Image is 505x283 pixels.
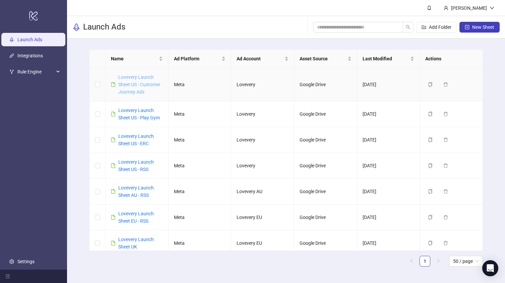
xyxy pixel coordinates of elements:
[443,163,448,168] span: delete
[111,55,157,62] span: Name
[231,179,294,205] td: Lovevery AU
[294,179,357,205] td: Google Drive
[422,25,426,30] span: folder-add
[433,256,444,267] button: right
[428,241,433,245] span: copy
[406,25,411,30] span: search
[436,259,440,263] span: right
[169,101,232,127] td: Meta
[357,101,420,127] td: [DATE]
[169,179,232,205] td: Meta
[111,137,116,142] span: file
[357,230,420,256] td: [DATE]
[459,22,500,33] button: New Sheet
[17,65,54,78] span: Rule Engine
[294,205,357,230] td: Google Drive
[448,4,490,12] div: [PERSON_NAME]
[409,259,414,263] span: left
[443,137,448,142] span: delete
[357,68,420,101] td: [DATE]
[300,55,346,62] span: Asset Source
[169,153,232,179] td: Meta
[231,153,294,179] td: Lovevery
[17,259,35,264] a: Settings
[428,215,433,220] span: copy
[169,68,232,101] td: Meta
[174,55,220,62] span: Ad Platform
[416,22,457,33] button: Add Folder
[83,22,125,33] h3: Launch Ads
[465,25,469,30] span: plus-square
[294,153,357,179] td: Google Drive
[357,153,420,179] td: [DATE]
[490,6,494,10] span: down
[420,256,430,266] a: 1
[443,241,448,245] span: delete
[443,112,448,116] span: delete
[169,50,232,68] th: Ad Platform
[17,53,43,58] a: Integrations
[357,50,420,68] th: Last Modified
[231,205,294,230] td: Lovevery EU
[428,82,433,87] span: copy
[231,68,294,101] td: Lovevery
[428,137,433,142] span: copy
[237,55,283,62] span: Ad Account
[111,112,116,116] span: file
[294,230,357,256] td: Google Drive
[449,256,483,267] div: Page Size
[482,260,498,276] div: Open Intercom Messenger
[169,230,232,256] td: Meta
[429,24,451,30] span: Add Folder
[443,82,448,87] span: delete
[118,108,160,120] a: Lovevery Launch Sheet US - Play Gym
[118,237,154,249] a: Lovevery Launch Sheet UK
[118,74,161,95] a: Lovevery Launch Sheet US - Customer Journey Ads
[427,5,432,10] span: bell
[428,112,433,116] span: copy
[294,50,357,68] th: Asset Source
[118,159,154,172] a: Lovevery Launch Sheet US - RSS
[231,101,294,127] td: Lovevery
[5,274,10,279] span: menu-fold
[357,127,420,153] td: [DATE]
[118,185,154,198] a: Lovevery Launch Sheet AU - RSS
[231,127,294,153] td: Lovevery
[294,127,357,153] td: Google Drive
[169,127,232,153] td: Meta
[443,189,448,194] span: delete
[420,50,483,68] th: Actions
[111,241,116,245] span: file
[118,211,154,224] a: Lovevery Launch Sheet EU - RSS
[443,215,448,220] span: delete
[428,163,433,168] span: copy
[406,256,417,267] li: Previous Page
[9,69,14,74] span: fork
[472,24,494,30] span: New Sheet
[169,205,232,230] td: Meta
[111,163,116,168] span: file
[357,179,420,205] td: [DATE]
[111,189,116,194] span: file
[17,37,42,42] a: Launch Ads
[420,256,430,267] li: 1
[406,256,417,267] button: left
[231,50,294,68] th: Ad Account
[294,101,357,127] td: Google Drive
[231,230,294,256] td: Lovevery EU
[433,256,444,267] li: Next Page
[428,189,433,194] span: copy
[118,133,154,146] a: Lovevery Launch Sheet US - ERC
[294,68,357,101] td: Google Drive
[453,256,479,266] span: 50 / page
[363,55,409,62] span: Last Modified
[357,205,420,230] td: [DATE]
[72,23,80,31] span: rocket
[111,215,116,220] span: file
[444,6,448,10] span: user
[111,82,116,87] span: file
[106,50,169,68] th: Name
